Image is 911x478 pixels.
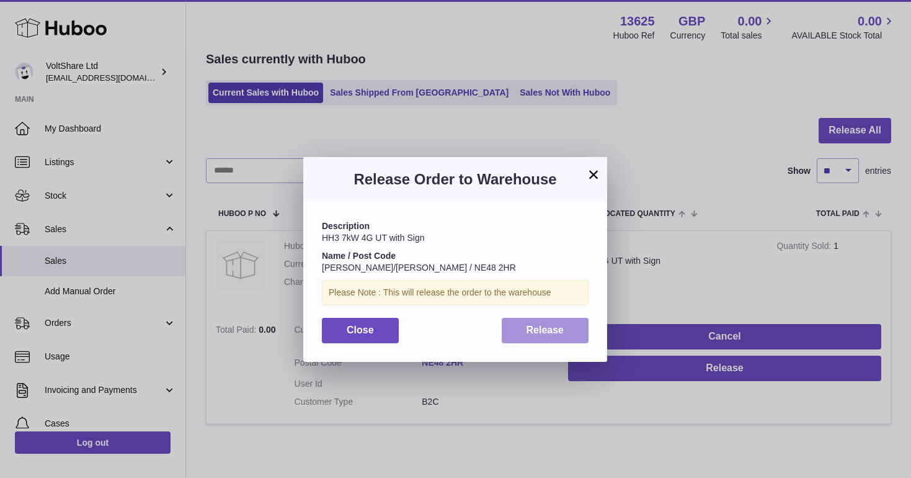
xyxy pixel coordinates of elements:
span: [PERSON_NAME]/[PERSON_NAME] / NE48 2HR [322,263,516,273]
span: HH3 7kW 4G UT with Sign [322,233,424,243]
strong: Name / Post Code [322,251,396,261]
h3: Release Order to Warehouse [322,169,589,189]
button: Close [322,318,399,343]
button: Release [502,318,589,343]
strong: Description [322,221,370,231]
span: Close [347,325,374,335]
div: Please Note : This will release the order to the warehouse [322,280,589,305]
button: × [586,167,601,182]
span: Release [527,325,564,335]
